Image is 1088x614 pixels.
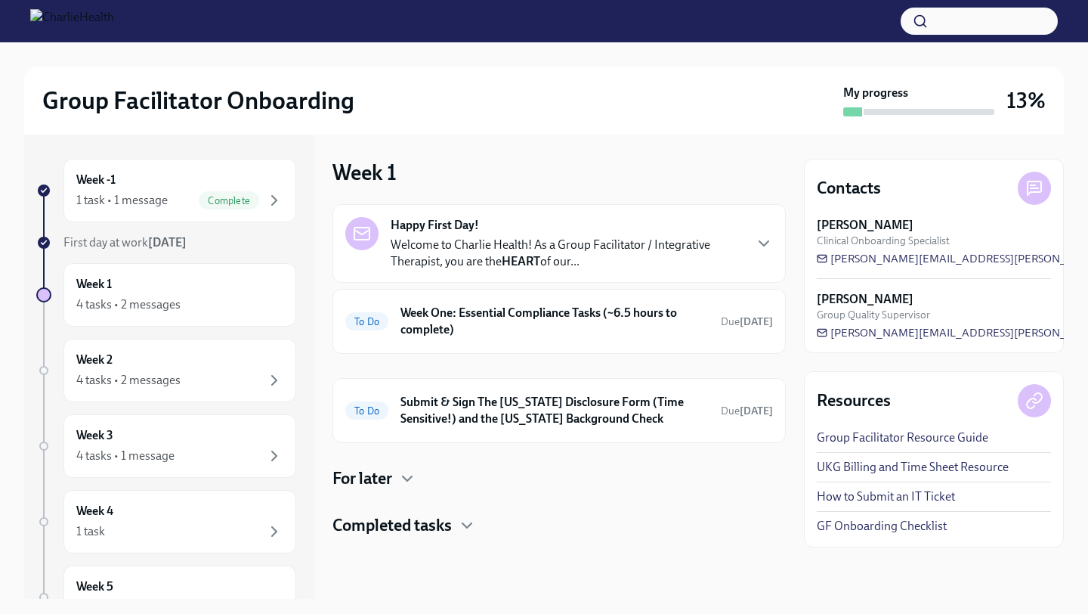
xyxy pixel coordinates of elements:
[63,235,187,250] span: First day at work
[345,316,388,327] span: To Do
[721,404,773,418] span: August 20th, 2025 09:00
[817,429,988,446] a: Group Facilitator Resource Guide
[332,159,397,186] h3: Week 1
[36,159,296,222] a: Week -11 task • 1 messageComplete
[502,254,540,268] strong: HEART
[391,217,479,234] strong: Happy First Day!
[817,234,950,248] span: Clinical Onboarding Specialist
[36,414,296,478] a: Week 34 tasks • 1 message
[332,514,452,537] h4: Completed tasks
[76,172,116,188] h6: Week -1
[36,263,296,327] a: Week 14 tasks • 2 messages
[721,405,773,417] span: Due
[391,237,743,270] p: Welcome to Charlie Health! As a Group Facilitator / Integrative Therapist, you are the of our...
[817,217,913,234] strong: [PERSON_NAME]
[148,235,187,250] strong: [DATE]
[740,405,773,417] strong: [DATE]
[843,85,908,101] strong: My progress
[76,448,175,464] div: 4 tasks • 1 message
[30,9,114,33] img: CharlieHealth
[76,192,168,209] div: 1 task • 1 message
[345,302,773,341] a: To DoWeek One: Essential Compliance Tasks (~6.5 hours to complete)Due[DATE]
[76,523,105,540] div: 1 task
[817,291,913,308] strong: [PERSON_NAME]
[400,394,709,427] h6: Submit & Sign The [US_STATE] Disclosure Form (Time Sensitive!) and the [US_STATE] Background Check
[76,427,113,444] h6: Week 3
[817,459,1009,476] a: UKG Billing and Time Sheet Resource
[345,405,388,417] span: To Do
[332,467,786,490] div: For later
[36,234,296,251] a: First day at work[DATE]
[76,296,181,313] div: 4 tasks • 2 messages
[817,177,881,200] h4: Contacts
[76,503,113,519] h6: Week 4
[42,85,354,116] h2: Group Facilitator Onboarding
[36,490,296,554] a: Week 41 task
[817,389,891,412] h4: Resources
[76,352,113,368] h6: Week 2
[721,315,773,328] span: Due
[76,578,113,595] h6: Week 5
[721,315,773,329] span: August 18th, 2025 09:00
[817,308,930,322] span: Group Quality Supervisor
[76,276,112,293] h6: Week 1
[36,339,296,402] a: Week 24 tasks • 2 messages
[817,488,955,505] a: How to Submit an IT Ticket
[400,305,709,338] h6: Week One: Essential Compliance Tasks (~6.5 hours to complete)
[817,518,947,535] a: GF Onboarding Checklist
[76,372,181,389] div: 4 tasks • 2 messages
[199,195,259,206] span: Complete
[332,467,392,490] h4: For later
[332,514,786,537] div: Completed tasks
[1006,87,1046,114] h3: 13%
[740,315,773,328] strong: [DATE]
[345,391,773,430] a: To DoSubmit & Sign The [US_STATE] Disclosure Form (Time Sensitive!) and the [US_STATE] Background...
